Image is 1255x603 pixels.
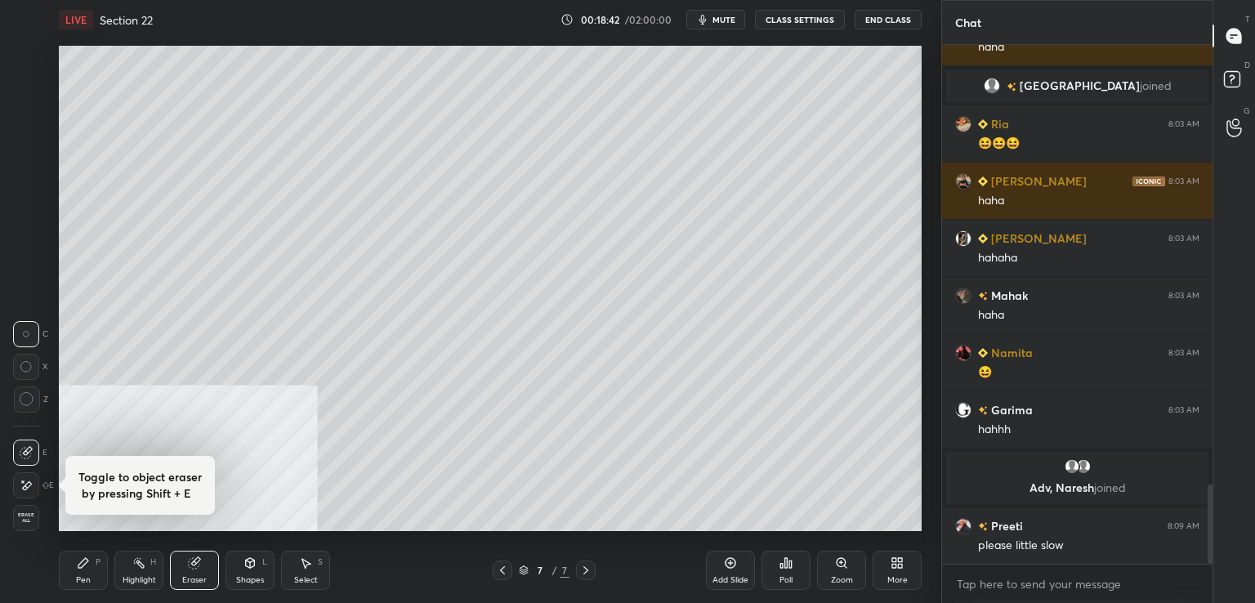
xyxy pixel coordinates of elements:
img: iconic-dark.1390631f.png [1132,176,1165,186]
h4: Section 22 [100,12,153,28]
img: fee9649104bd438e8bacb0224c18b636.jpg [955,173,971,190]
div: hahaha [978,250,1199,266]
div: Zoom [831,576,853,584]
div: H [150,558,156,566]
h6: [PERSON_NAME] [988,230,1087,247]
button: CLASS SETTINGS [755,10,845,29]
img: default.png [1064,458,1080,475]
div: 8:03 AM [1168,119,1199,129]
p: Chat [942,1,994,44]
h6: [PERSON_NAME] [988,172,1087,190]
span: [GEOGRAPHIC_DATA] [1020,79,1140,92]
img: default.png [984,78,1000,94]
div: More [887,576,908,584]
p: Adv, Naresh [956,481,1199,494]
img: no-rating-badge.077c3623.svg [978,292,988,301]
div: 8:03 AM [1168,176,1199,186]
div: 8:03 AM [1168,291,1199,301]
div: 8:03 AM [1168,234,1199,243]
img: default.png [1075,458,1092,475]
div: 7 [560,563,569,578]
div: L [262,558,267,566]
h6: Preeti [988,517,1023,534]
div: haha [978,193,1199,209]
div: Poll [779,576,793,584]
button: mute [686,10,745,29]
div: 😆 [978,364,1199,381]
span: mute [712,14,735,25]
img: e11e111af39644149795f588cb307adf.jpg [955,230,971,247]
div: haha [978,307,1199,324]
div: Highlight [123,576,156,584]
img: no-rating-badge.077c3623.svg [978,406,988,415]
div: E [13,440,47,466]
div: E [13,472,54,498]
span: joined [1140,79,1172,92]
div: haha [978,39,1199,56]
div: Eraser [182,576,207,584]
img: c6948b4914544d7dbeddbd7d3c70e643.jpg [955,288,971,304]
div: 8:03 AM [1168,405,1199,415]
div: X [13,354,48,380]
p: D [1244,59,1250,71]
div: Shapes [236,576,264,584]
div: / [552,565,556,575]
button: End Class [855,10,922,29]
img: 47bd0b8308db4cafb133322dde33d233.jpg [955,518,971,534]
h4: Toggle to object eraser by pressing Shift + E [78,469,202,502]
div: C [13,321,48,347]
p: G [1244,105,1250,117]
h6: Garima [988,401,1033,418]
span: joined [1094,480,1126,495]
img: Learner_Badge_beginner_1_8b307cf2a0.svg [978,234,988,243]
div: grid [942,45,1213,565]
div: 8:03 AM [1168,348,1199,358]
img: 7af50ced4a40429f9e8a71d2b84a64fc.jpg [955,345,971,361]
div: hahhh [978,422,1199,438]
div: Select [294,576,318,584]
div: P [96,558,100,566]
h6: Ria [988,115,1009,132]
div: 8:09 AM [1168,521,1199,531]
p: T [1245,13,1250,25]
div: Add Slide [712,576,748,584]
div: 7 [532,565,548,575]
img: Learner_Badge_beginner_1_8b307cf2a0.svg [978,176,988,186]
div: please little slow [978,538,1199,554]
span: Erase all [14,512,38,524]
img: a101d65c335a4167b26748aa83496d81.99222079_3 [955,402,971,418]
h6: Mahak [988,287,1028,304]
img: no-rating-badge.077c3623.svg [978,522,988,531]
div: 😆😆😆 [978,136,1199,152]
img: no-rating-badge.077c3623.svg [1007,83,1016,92]
img: Learner_Badge_beginner_1_8b307cf2a0.svg [978,119,988,129]
h6: Namita [988,344,1033,361]
div: LIVE [59,10,93,29]
img: Learner_Badge_beginner_1_8b307cf2a0.svg [978,348,988,358]
div: Pen [76,576,91,584]
img: 9c49796db0424d3e93502d3a13e5df49.jpg [955,116,971,132]
div: S [318,558,323,566]
div: Z [13,386,48,413]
